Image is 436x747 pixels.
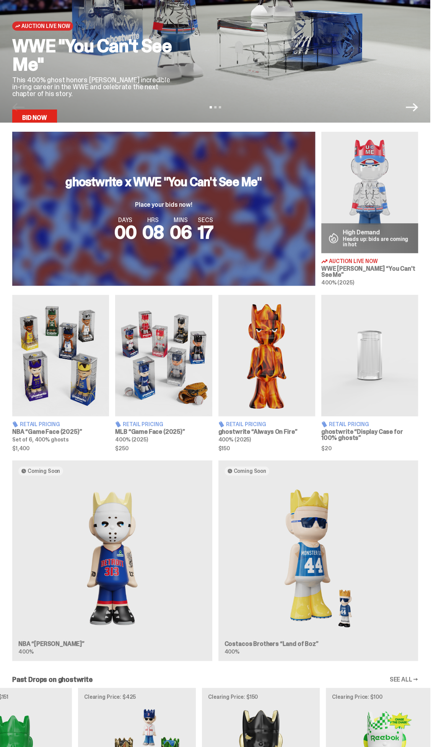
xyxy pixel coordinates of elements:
[343,229,412,235] p: High Demand
[12,37,176,74] h2: WWE "You Can't See Me"
[12,676,93,683] h2: Past Drops on ghostwrite
[225,648,239,655] span: 400%
[210,106,212,108] button: View slide 1
[321,446,418,451] span: $20
[12,429,109,435] h3: NBA “Game Face (2025)”
[321,132,418,286] a: You Can't See Me High Demand Heads up: bids are coming in hot Auction Live Now
[321,295,418,416] img: Display Case for 100% ghosts
[219,106,221,108] button: View slide 3
[12,295,109,416] img: Game Face (2025)
[214,106,216,108] button: View slide 2
[218,436,251,443] span: 400% (2025)
[170,217,192,223] span: MINS
[321,295,418,451] a: Display Case for 100% ghosts Retail Pricing
[343,236,412,247] p: Heads up: bids are coming in hot
[12,436,69,443] span: Set of 6, 400% ghosts
[321,132,418,253] img: You Can't See Me
[84,694,190,699] p: Clearing Price: $425
[226,422,266,427] span: Retail Pricing
[225,482,412,635] img: Land of Boz
[12,77,176,97] p: This 400% ghost honors [PERSON_NAME] incredible in-ring career in the WWE and celebrate the next ...
[197,220,213,244] span: 17
[321,429,418,441] h3: ghostwrite “Display Case for 100% ghosts”
[321,279,354,286] span: 400% (2025)
[115,446,212,451] span: $250
[218,429,315,435] h3: ghostwrite “Always On Fire”
[142,217,164,223] span: HRS
[65,202,262,208] p: Place your bids now!
[406,101,418,113] button: Next
[65,176,262,188] h3: ghostwrite x WWE "You Can't See Me"
[21,23,70,29] span: Auction Live Now
[18,641,206,647] h3: NBA “[PERSON_NAME]”
[218,446,315,451] span: $150
[142,220,164,244] span: 08
[123,422,163,427] span: Retail Pricing
[18,482,206,635] img: Eminem
[170,220,192,244] span: 06
[197,217,213,223] span: SECS
[218,295,315,416] img: Always On Fire
[28,468,60,474] span: Coming Soon
[218,295,315,451] a: Always On Fire Retail Pricing
[12,446,109,451] span: $1,400
[208,694,314,699] p: Clearing Price: $150
[234,468,266,474] span: Coming Soon
[329,422,369,427] span: Retail Pricing
[115,295,212,416] img: Game Face (2025)
[115,429,212,435] h3: MLB “Game Face (2025)”
[114,220,137,244] span: 00
[114,217,137,223] span: DAYS
[12,110,57,126] a: Bid Now
[20,422,60,427] span: Retail Pricing
[389,677,418,683] a: SEE ALL →
[115,295,212,451] a: Game Face (2025) Retail Pricing
[329,258,378,264] span: Auction Live Now
[12,295,109,451] a: Game Face (2025) Retail Pricing
[225,641,412,647] h3: Costacos Brothers “Land of Boz”
[115,436,148,443] span: 400% (2025)
[321,266,418,278] h3: WWE [PERSON_NAME] “You Can't See Me”
[18,648,33,655] span: 400%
